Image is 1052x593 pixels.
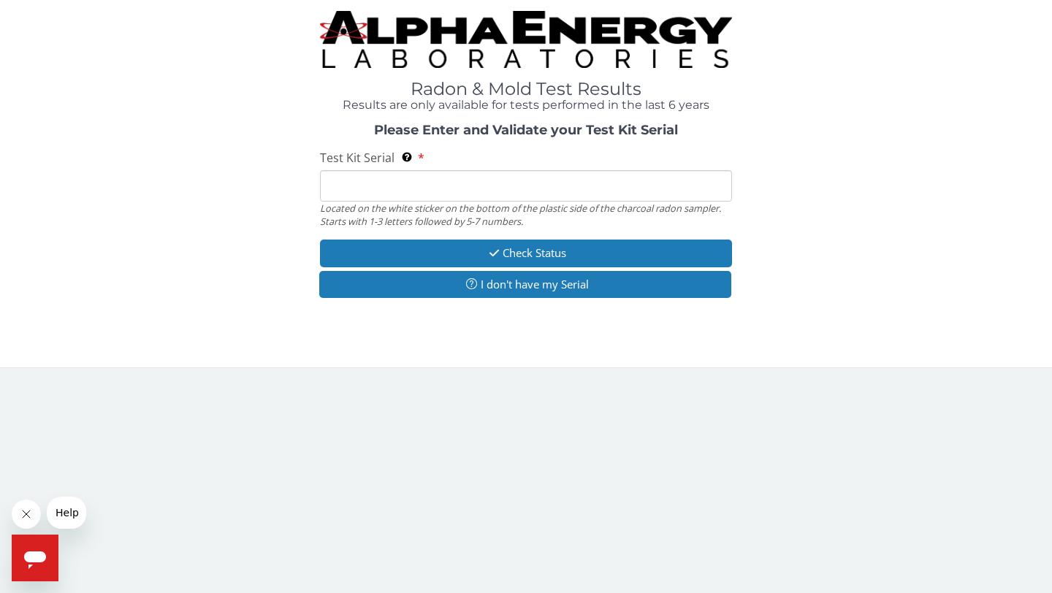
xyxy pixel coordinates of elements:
h1: Radon & Mold Test Results [320,80,732,99]
h4: Results are only available for tests performed in the last 6 years [320,99,732,112]
div: Located on the white sticker on the bottom of the plastic side of the charcoal radon sampler. Sta... [320,202,732,229]
iframe: Message from company [47,497,86,529]
button: Check Status [320,240,732,267]
button: I don't have my Serial [319,271,731,298]
iframe: Close message [12,500,41,529]
iframe: Button to launch messaging window [12,535,58,581]
img: TightCrop.jpg [320,11,732,68]
span: Test Kit Serial [320,150,394,166]
strong: Please Enter and Validate your Test Kit Serial [374,122,678,138]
